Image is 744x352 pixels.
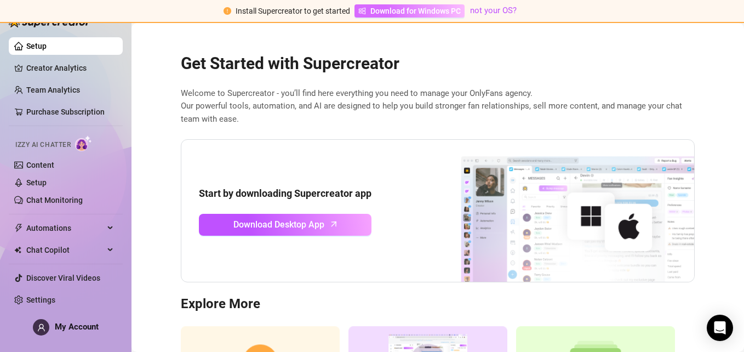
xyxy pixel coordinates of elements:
[199,188,371,199] strong: Start by downloading Supercreator app
[55,322,99,332] span: My Account
[26,178,47,187] a: Setup
[420,140,694,282] img: download app
[236,7,350,15] span: Install Supercreator to get started
[26,42,47,50] a: Setup
[181,53,695,74] h2: Get Started with Supercreator
[707,315,733,341] div: Open Intercom Messenger
[181,87,695,126] span: Welcome to Supercreator - you’ll find here everything you need to manage your OnlyFans agency. Ou...
[26,296,55,304] a: Settings
[328,218,340,230] span: arrow-up
[26,274,100,282] a: Discover Viral Videos
[14,224,23,232] span: thunderbolt
[233,218,324,231] span: Download Desktop App
[26,161,54,169] a: Content
[75,135,92,151] img: AI Chatter
[358,7,366,15] span: windows
[354,4,465,18] a: Download for Windows PC
[370,5,461,17] span: Download for Windows PC
[37,323,45,332] span: user
[26,196,83,205] a: Chat Monitoring
[470,5,517,15] a: not your OS?
[26,59,114,77] a: Creator Analytics
[181,296,695,313] h3: Explore More
[26,241,104,259] span: Chat Copilot
[26,86,80,94] a: Team Analytics
[26,107,105,116] a: Purchase Subscription
[26,219,104,237] span: Automations
[224,7,231,15] span: exclamation-circle
[199,214,371,236] a: Download Desktop Apparrow-up
[14,246,21,254] img: Chat Copilot
[15,140,71,150] span: Izzy AI Chatter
